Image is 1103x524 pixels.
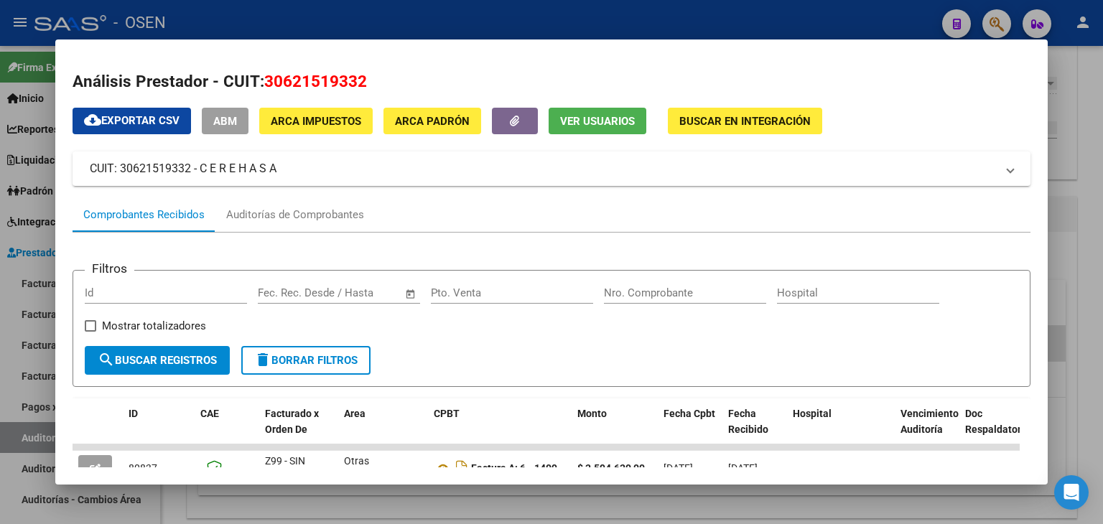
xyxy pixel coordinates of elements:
span: Area [344,408,366,419]
mat-expansion-panel-header: CUIT: 30621519332 - C E R E H A S A [73,151,1030,186]
span: Mostrar totalizadores [102,317,206,334]
datatable-header-cell: Vencimiento Auditoría [895,398,959,462]
datatable-header-cell: Fecha Cpbt [658,398,722,462]
span: CAE [200,408,219,419]
button: Buscar Registros [85,346,230,375]
span: Exportar CSV [84,114,180,127]
span: Fecha Recibido [728,408,768,436]
span: 80837 [129,462,157,474]
mat-icon: delete [254,351,271,368]
input: Fecha fin [329,286,399,299]
span: Otras Prestaciones [344,455,402,483]
span: Doc Respaldatoria [965,408,1030,436]
datatable-header-cell: Area [338,398,428,462]
span: Hospital [793,408,832,419]
datatable-header-cell: Fecha Recibido [722,398,787,462]
span: Borrar Filtros [254,354,358,367]
span: CPBT [434,408,460,419]
div: Auditorías de Comprobantes [226,207,364,223]
span: Vencimiento Auditoría [900,408,959,436]
span: Buscar Registros [98,354,217,367]
datatable-header-cell: Doc Respaldatoria [959,398,1046,462]
span: Ver Usuarios [560,115,635,128]
input: Fecha inicio [258,286,316,299]
button: Buscar en Integración [668,108,822,134]
span: ARCA Impuestos [271,115,361,128]
span: ID [129,408,138,419]
datatable-header-cell: ID [123,398,195,462]
span: 30621519332 [264,72,367,90]
datatable-header-cell: Facturado x Orden De [259,398,338,462]
strong: Factura A: 6 - 1409 [471,463,557,474]
mat-icon: search [98,351,115,368]
span: [DATE] [664,462,693,474]
datatable-header-cell: CAE [195,398,259,462]
mat-icon: cloud_download [84,111,101,128]
div: Open Intercom Messenger [1054,475,1089,510]
button: ABM [202,108,248,134]
button: Ver Usuarios [549,108,646,134]
span: Z99 - SIN GERENCIADOR [265,455,333,483]
h2: Análisis Prestador - CUIT: [73,70,1030,94]
span: Monto [577,408,607,419]
span: Facturado x Orden De [265,408,319,436]
strong: $ 3.594.630,00 [577,462,645,474]
button: Open calendar [402,286,419,302]
i: Descargar documento [452,457,471,479]
button: Borrar Filtros [241,346,371,375]
span: Buscar en Integración [679,115,811,128]
button: ARCA Padrón [383,108,481,134]
datatable-header-cell: Monto [572,398,658,462]
button: Exportar CSV [73,108,191,134]
span: ABM [213,115,237,128]
mat-panel-title: CUIT: 30621519332 - C E R E H A S A [90,160,996,177]
datatable-header-cell: CPBT [428,398,572,462]
div: Comprobantes Recibidos [83,207,205,223]
button: ARCA Impuestos [259,108,373,134]
span: ARCA Padrón [395,115,470,128]
h3: Filtros [85,259,134,278]
span: Fecha Cpbt [664,408,715,419]
span: [DATE] [728,462,758,474]
datatable-header-cell: Hospital [787,398,895,462]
